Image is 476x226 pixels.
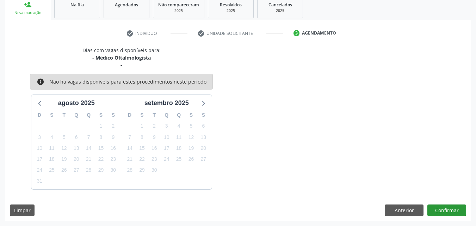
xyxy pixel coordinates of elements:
span: quinta-feira, 25 de setembro de 2025 [174,154,184,164]
div: Nova marcação [10,10,46,16]
div: Agendamento [302,30,336,36]
div: S [185,110,197,121]
span: sexta-feira, 22 de agosto de 2025 [96,154,106,164]
span: sexta-feira, 8 de agosto de 2025 [96,132,106,142]
span: quinta-feira, 7 de agosto de 2025 [84,132,94,142]
div: S [46,110,58,121]
span: sábado, 30 de agosto de 2025 [108,165,118,175]
span: terça-feira, 19 de agosto de 2025 [59,154,69,164]
span: sexta-feira, 12 de setembro de 2025 [186,132,196,142]
span: domingo, 21 de setembro de 2025 [125,154,135,164]
span: segunda-feira, 11 de agosto de 2025 [47,143,57,153]
span: Na fila [70,2,84,8]
div: Não há vagas disponíveis para estes procedimentos neste período [49,78,206,86]
span: Agendados [115,2,138,8]
span: Cancelados [268,2,292,8]
span: sábado, 6 de setembro de 2025 [198,121,208,131]
span: sábado, 9 de agosto de 2025 [108,132,118,142]
span: terça-feira, 23 de setembro de 2025 [149,154,159,164]
div: person_add [24,1,32,8]
div: 2025 [213,8,248,13]
span: sexta-feira, 15 de agosto de 2025 [96,143,106,153]
span: segunda-feira, 25 de agosto de 2025 [47,165,57,175]
span: segunda-feira, 1 de setembro de 2025 [137,121,147,131]
div: Q [70,110,82,121]
span: domingo, 3 de agosto de 2025 [35,132,44,142]
span: sábado, 20 de setembro de 2025 [198,143,208,153]
span: quinta-feira, 14 de agosto de 2025 [84,143,94,153]
span: sábado, 13 de setembro de 2025 [198,132,208,142]
span: terça-feira, 2 de setembro de 2025 [149,121,159,131]
span: quarta-feira, 3 de setembro de 2025 [162,121,172,131]
span: segunda-feira, 15 de setembro de 2025 [137,143,147,153]
div: S [136,110,148,121]
div: Q [160,110,173,121]
span: quarta-feira, 20 de agosto de 2025 [72,154,81,164]
span: terça-feira, 16 de setembro de 2025 [149,143,159,153]
div: Q [82,110,95,121]
span: sábado, 27 de setembro de 2025 [198,154,208,164]
div: Dias com vagas disponíveis para: [82,47,161,69]
div: S [107,110,119,121]
span: sexta-feira, 19 de setembro de 2025 [186,143,196,153]
div: S [197,110,210,121]
div: 2025 [262,8,298,13]
span: sexta-feira, 26 de setembro de 2025 [186,154,196,164]
span: quarta-feira, 13 de agosto de 2025 [72,143,81,153]
div: - [82,61,161,69]
span: sexta-feira, 5 de setembro de 2025 [186,121,196,131]
div: setembro 2025 [142,98,192,108]
div: D [124,110,136,121]
span: quinta-feira, 4 de setembro de 2025 [174,121,184,131]
span: quarta-feira, 6 de agosto de 2025 [72,132,81,142]
div: 2025 [158,8,199,13]
i: info [37,78,44,86]
div: T [148,110,160,121]
span: terça-feira, 5 de agosto de 2025 [59,132,69,142]
div: T [58,110,70,121]
span: Resolvidos [220,2,242,8]
span: domingo, 7 de setembro de 2025 [125,132,135,142]
span: domingo, 10 de agosto de 2025 [35,143,44,153]
div: 3 [293,30,300,36]
div: agosto 2025 [55,98,98,108]
span: sexta-feira, 1 de agosto de 2025 [96,121,106,131]
span: terça-feira, 30 de setembro de 2025 [149,165,159,175]
span: quinta-feira, 11 de setembro de 2025 [174,132,184,142]
span: quinta-feira, 18 de setembro de 2025 [174,143,184,153]
span: domingo, 28 de setembro de 2025 [125,165,135,175]
span: domingo, 14 de setembro de 2025 [125,143,135,153]
span: terça-feira, 9 de setembro de 2025 [149,132,159,142]
span: quarta-feira, 10 de setembro de 2025 [162,132,172,142]
span: domingo, 17 de agosto de 2025 [35,154,44,164]
span: segunda-feira, 29 de setembro de 2025 [137,165,147,175]
span: sexta-feira, 29 de agosto de 2025 [96,165,106,175]
div: - Médico Oftalmologista [82,54,161,61]
span: quinta-feira, 28 de agosto de 2025 [84,165,94,175]
span: quarta-feira, 17 de setembro de 2025 [162,143,172,153]
span: segunda-feira, 22 de setembro de 2025 [137,154,147,164]
span: domingo, 24 de agosto de 2025 [35,165,44,175]
div: Q [173,110,185,121]
span: domingo, 31 de agosto de 2025 [35,176,44,186]
span: quinta-feira, 21 de agosto de 2025 [84,154,94,164]
span: segunda-feira, 8 de setembro de 2025 [137,132,147,142]
div: D [33,110,46,121]
div: S [95,110,107,121]
span: sábado, 2 de agosto de 2025 [108,121,118,131]
span: sábado, 16 de agosto de 2025 [108,143,118,153]
span: segunda-feira, 4 de agosto de 2025 [47,132,57,142]
button: Confirmar [427,204,466,216]
span: quarta-feira, 27 de agosto de 2025 [72,165,81,175]
button: Anterior [385,204,424,216]
span: quarta-feira, 24 de setembro de 2025 [162,154,172,164]
span: Não compareceram [158,2,199,8]
span: sábado, 23 de agosto de 2025 [108,154,118,164]
span: terça-feira, 12 de agosto de 2025 [59,143,69,153]
span: terça-feira, 26 de agosto de 2025 [59,165,69,175]
span: segunda-feira, 18 de agosto de 2025 [47,154,57,164]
